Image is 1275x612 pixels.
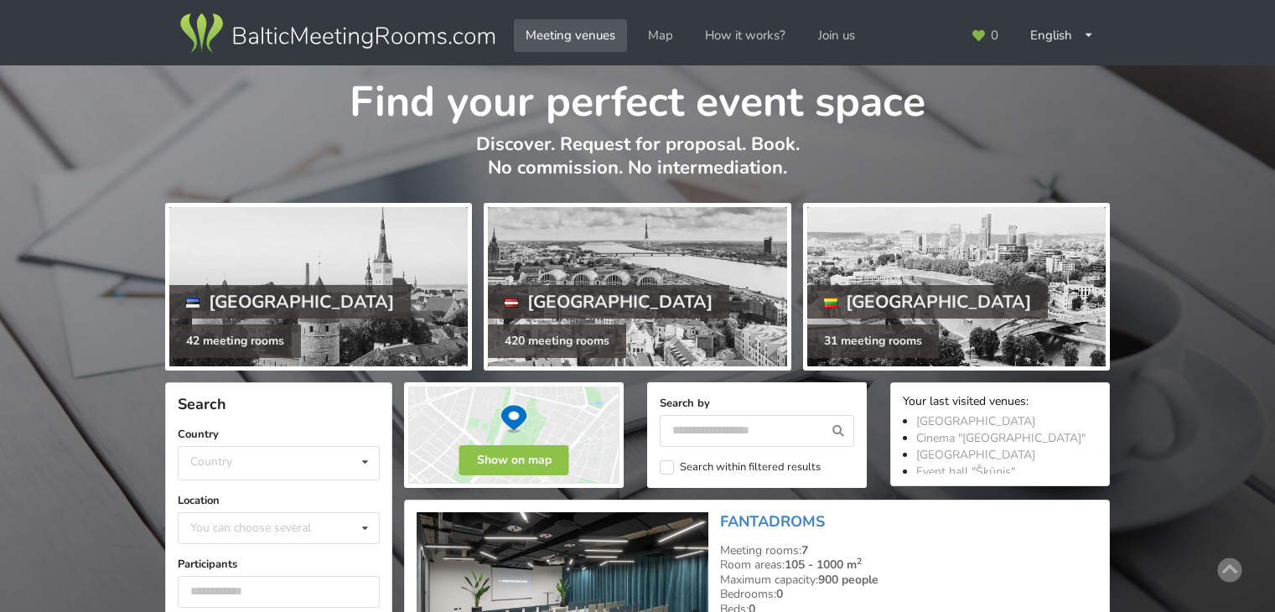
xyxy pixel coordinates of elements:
a: Cinema "[GEOGRAPHIC_DATA]" [916,430,1086,446]
label: Location [178,492,380,509]
strong: 7 [801,542,808,558]
div: [GEOGRAPHIC_DATA] [807,285,1049,319]
sup: 2 [857,555,862,568]
div: Maximum capacity: [720,573,1097,588]
div: Your last visited venues: [903,395,1097,411]
p: Discover. Request for proposal. Book. No commission. No intermediation. [165,132,1110,197]
a: [GEOGRAPHIC_DATA] 31 meeting rooms [803,203,1110,371]
strong: 900 people [818,572,879,588]
div: Bedrooms: [720,587,1097,602]
div: [GEOGRAPHIC_DATA] [488,285,729,319]
a: How it works? [693,19,797,52]
div: Country [190,454,232,469]
a: [GEOGRAPHIC_DATA] 420 meeting rooms [484,203,790,371]
a: Meeting venues [514,19,627,52]
h1: Find your perfect event space [165,65,1110,129]
a: [GEOGRAPHIC_DATA] [916,413,1035,429]
a: [GEOGRAPHIC_DATA] [916,447,1035,463]
a: FANTADROMS [720,511,825,532]
button: Show on map [459,445,569,475]
label: Search by [660,395,854,412]
a: Join us [806,19,867,52]
div: 31 meeting rooms [807,324,939,358]
span: 0 [991,29,998,42]
strong: 105 - 1000 m [785,557,862,573]
div: You can choose several [186,518,349,537]
div: 42 meeting rooms [169,324,301,358]
label: Search within filtered results [660,460,821,475]
label: Country [178,426,380,443]
strong: 0 [776,586,783,602]
div: [GEOGRAPHIC_DATA] [169,285,411,319]
label: Participants [178,556,380,573]
div: English [1018,19,1106,52]
a: Event hall "Šķūnis" [916,464,1015,480]
div: Room areas: [720,558,1097,573]
a: Map [636,19,685,52]
img: Baltic Meeting Rooms [177,10,498,57]
div: Meeting rooms: [720,543,1097,558]
div: 420 meeting rooms [488,324,626,358]
span: Search [178,394,226,414]
img: Show on map [404,382,624,488]
a: [GEOGRAPHIC_DATA] 42 meeting rooms [165,203,472,371]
